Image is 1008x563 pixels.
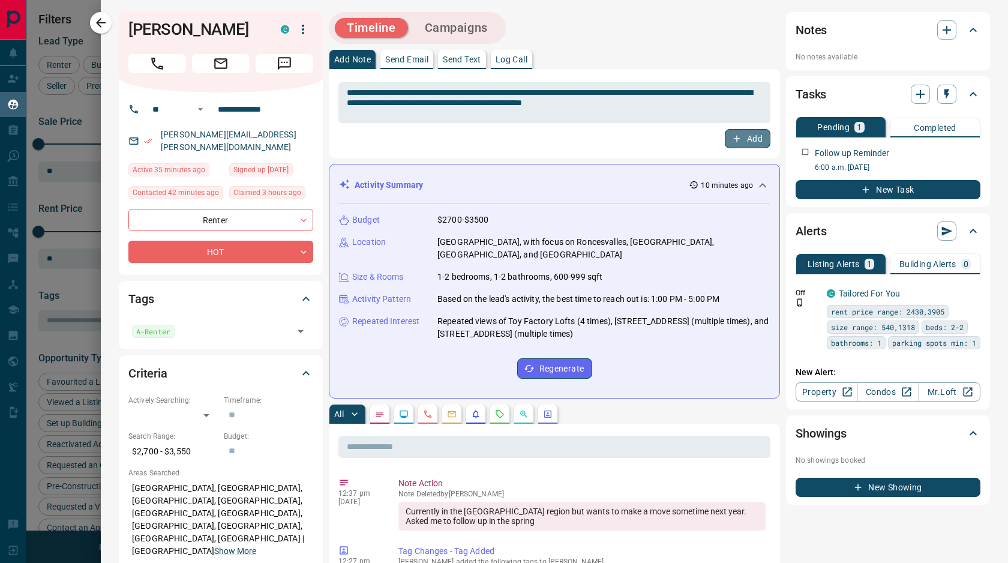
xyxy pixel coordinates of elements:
[796,382,857,402] a: Property
[128,478,313,561] p: [GEOGRAPHIC_DATA], [GEOGRAPHIC_DATA], [GEOGRAPHIC_DATA], [GEOGRAPHIC_DATA], [GEOGRAPHIC_DATA], [G...
[128,285,313,313] div: Tags
[495,409,505,419] svg: Requests
[796,288,820,298] p: Off
[447,409,457,419] svg: Emails
[128,364,167,383] h2: Criteria
[256,54,313,73] span: Message
[133,164,205,176] span: Active 35 minutes ago
[831,306,944,318] span: rent price range: 2430,3905
[133,187,219,199] span: Contacted 42 minutes ago
[233,187,301,199] span: Claimed 3 hours ago
[338,498,380,506] p: [DATE]
[831,337,881,349] span: bathrooms: 1
[857,123,862,131] p: 1
[796,455,980,466] p: No showings booked
[815,147,889,160] p: Follow up Reminder
[437,271,602,283] p: 1-2 bedrooms, 1-2 bathrooms, 600-999 sqft
[355,179,423,191] p: Activity Summary
[334,410,344,418] p: All
[496,55,527,64] p: Log Call
[796,52,980,62] p: No notes available
[375,409,385,419] svg: Notes
[443,55,481,64] p: Send Text
[919,382,980,402] a: Mr.Loft
[385,55,428,64] p: Send Email
[437,315,770,340] p: Repeated views of Toy Factory Lofts (4 times), [STREET_ADDRESS] (multiple times), and [STREET_ADD...
[214,545,256,558] button: Show More
[161,130,296,152] a: [PERSON_NAME][EMAIL_ADDRESS][PERSON_NAME][DOMAIN_NAME]
[128,442,218,462] p: $2,700 - $3,550
[725,129,770,148] button: Add
[128,209,313,231] div: Renter
[224,395,313,406] p: Timeframe:
[796,85,826,104] h2: Tasks
[857,382,919,402] a: Condos
[128,468,313,478] p: Areas Searched:
[193,102,208,116] button: Open
[471,409,481,419] svg: Listing Alerts
[796,419,980,448] div: Showings
[352,315,419,328] p: Repeated Interest
[233,164,289,176] span: Signed up [DATE]
[335,18,408,38] button: Timeline
[128,163,223,180] div: Fri Sep 12 2025
[964,260,968,268] p: 0
[701,180,753,191] p: 10 minutes ago
[796,424,847,443] h2: Showings
[339,174,770,196] div: Activity Summary10 minutes ago
[796,221,827,241] h2: Alerts
[796,366,980,379] p: New Alert:
[815,162,980,173] p: 6:00 a.m. [DATE]
[128,431,218,442] p: Search Range:
[796,217,980,245] div: Alerts
[128,395,218,406] p: Actively Searching:
[827,289,835,298] div: condos.ca
[338,489,380,498] p: 12:37 pm
[543,409,553,419] svg: Agent Actions
[796,180,980,199] button: New Task
[398,477,766,490] p: Note Action
[398,545,766,558] p: Tag Changes - Tag Added
[437,236,770,261] p: [GEOGRAPHIC_DATA], with focus on Roncesvalles, [GEOGRAPHIC_DATA], [GEOGRAPHIC_DATA], and [GEOGRAP...
[808,260,860,268] p: Listing Alerts
[229,186,313,203] div: Fri Sep 12 2025
[334,55,371,64] p: Add Note
[398,490,766,498] p: Note Deleted by [PERSON_NAME]
[899,260,956,268] p: Building Alerts
[437,293,719,306] p: Based on the lead's activity, the best time to reach out is: 1:00 PM - 5:00 PM
[413,18,500,38] button: Campaigns
[796,478,980,497] button: New Showing
[352,236,386,248] p: Location
[796,298,804,307] svg: Push Notification Only
[437,214,488,226] p: $2700-$3500
[352,271,404,283] p: Size & Rooms
[128,241,313,263] div: HOT
[423,409,433,419] svg: Calls
[224,431,313,442] p: Budget:
[926,321,964,333] span: beds: 2-2
[839,289,900,298] a: Tailored For You
[914,124,956,132] p: Completed
[352,214,380,226] p: Budget
[796,20,827,40] h2: Notes
[128,289,154,309] h2: Tags
[229,163,313,180] div: Sun Aug 25 2019
[796,80,980,109] div: Tasks
[892,337,976,349] span: parking spots min: 1
[399,409,409,419] svg: Lead Browsing Activity
[136,325,170,337] span: A-Renter
[128,186,223,203] div: Fri Sep 12 2025
[519,409,529,419] svg: Opportunities
[398,502,766,531] div: Currently in the [GEOGRAPHIC_DATA] region but wants to make a move sometime next year. Asked me t...
[867,260,872,268] p: 1
[352,293,411,306] p: Activity Pattern
[517,358,592,379] button: Regenerate
[281,25,289,34] div: condos.ca
[144,137,152,145] svg: Email Verified
[128,20,263,39] h1: [PERSON_NAME]
[817,123,850,131] p: Pending
[192,54,250,73] span: Email
[292,323,309,340] button: Open
[831,321,915,333] span: size range: 540,1318
[796,16,980,44] div: Notes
